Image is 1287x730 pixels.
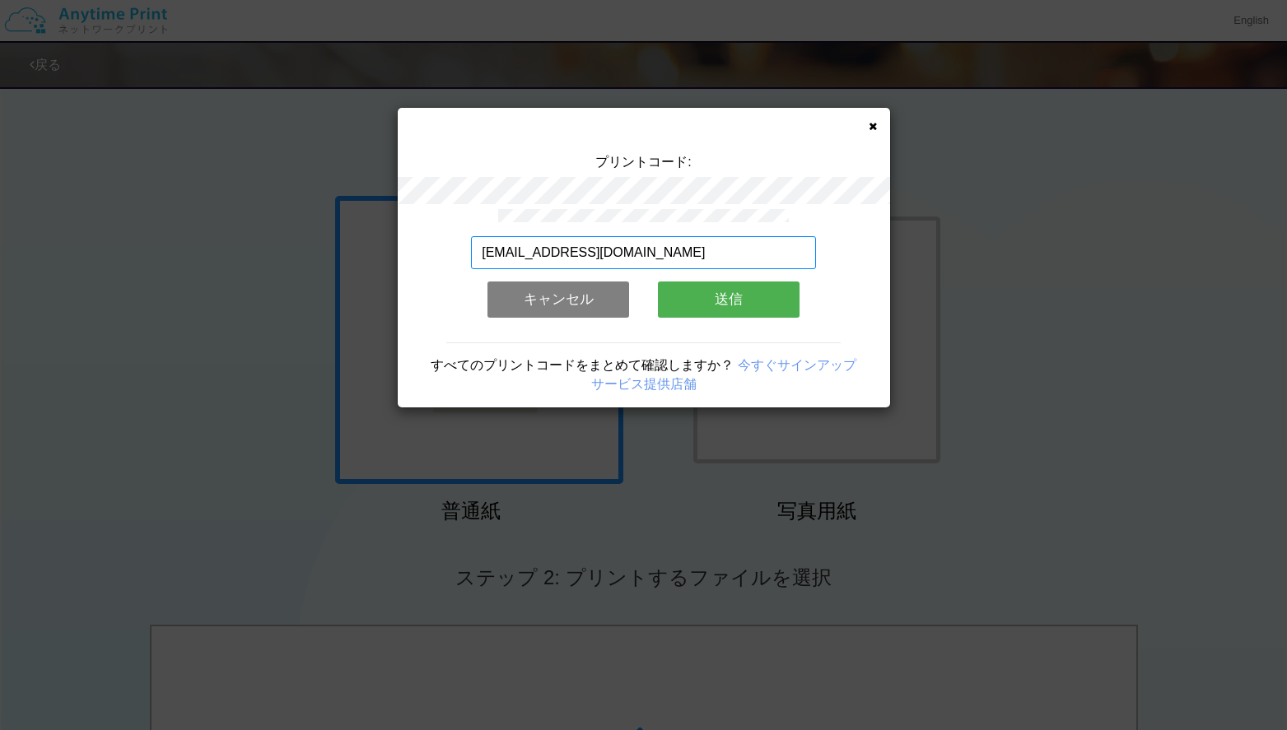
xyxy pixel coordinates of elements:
input: メールアドレス [471,236,816,269]
span: プリントコード: [595,155,691,169]
button: 送信 [658,281,800,318]
a: サービス提供店舗 [591,377,697,391]
button: キャンセル [487,281,629,318]
span: すべてのプリントコードをまとめて確認しますか？ [431,358,734,372]
a: 今すぐサインアップ [738,358,856,372]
